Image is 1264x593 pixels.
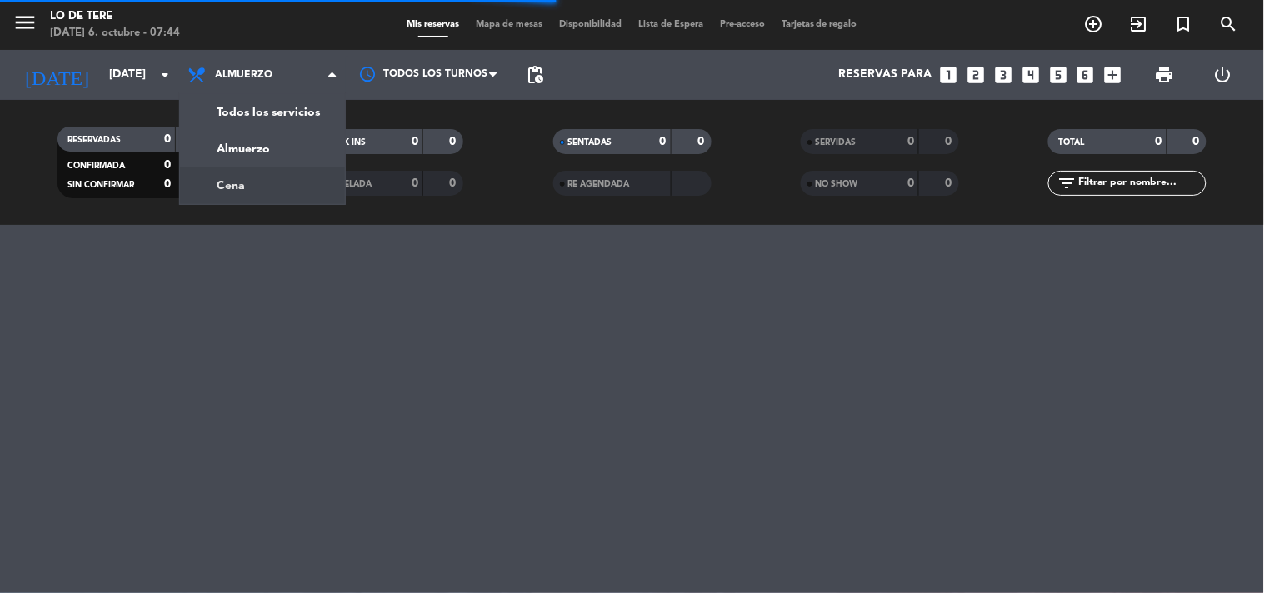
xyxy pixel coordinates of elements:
input: Filtrar por nombre... [1077,174,1206,192]
strong: 0 [164,133,171,145]
strong: 0 [697,136,707,147]
strong: 0 [945,177,955,189]
strong: 0 [907,177,914,189]
i: add_box [1102,64,1124,86]
span: SERVIDAS [816,138,857,147]
span: Reservas para [838,68,932,82]
a: Almuerzo [180,131,345,167]
div: [DATE] 6. octubre - 07:44 [50,25,180,42]
span: RE AGENDADA [568,180,630,188]
strong: 0 [1193,136,1203,147]
strong: 0 [164,159,171,171]
a: Todos los servicios [180,94,345,131]
i: menu [12,10,37,35]
span: NO SHOW [816,180,858,188]
strong: 0 [907,136,914,147]
a: Cena [180,167,345,204]
i: power_settings_new [1212,65,1232,85]
strong: 0 [450,177,460,189]
i: arrow_drop_down [155,65,175,85]
strong: 0 [164,178,171,190]
i: search [1219,14,1239,34]
i: looks_3 [992,64,1014,86]
i: looks_4 [1020,64,1042,86]
button: menu [12,10,37,41]
i: add_circle_outline [1084,14,1104,34]
span: Mapa de mesas [467,20,551,29]
strong: 0 [412,136,418,147]
strong: 0 [412,177,418,189]
span: CANCELADA [320,180,372,188]
div: Lo de Tere [50,8,180,25]
span: CONFIRMADA [67,162,125,170]
span: Tarjetas de regalo [773,20,866,29]
span: Mis reservas [398,20,467,29]
span: RESERVADAS [67,136,121,144]
span: SENTADAS [568,138,612,147]
span: TOTAL [1058,138,1084,147]
strong: 0 [660,136,667,147]
span: Disponibilidad [551,20,630,29]
strong: 0 [450,136,460,147]
i: looks_6 [1075,64,1097,86]
span: pending_actions [525,65,545,85]
i: looks_5 [1047,64,1069,86]
i: turned_in_not [1174,14,1194,34]
strong: 0 [945,136,955,147]
i: looks_two [965,64,987,86]
i: looks_one [937,64,959,86]
span: print [1155,65,1175,85]
span: Almuerzo [215,69,272,81]
i: filter_list [1057,173,1077,193]
strong: 0 [1156,136,1162,147]
div: LOG OUT [1194,50,1252,100]
span: SIN CONFIRMAR [67,181,134,189]
span: Lista de Espera [630,20,712,29]
i: [DATE] [12,57,101,93]
i: exit_to_app [1129,14,1149,34]
span: Pre-acceso [712,20,773,29]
